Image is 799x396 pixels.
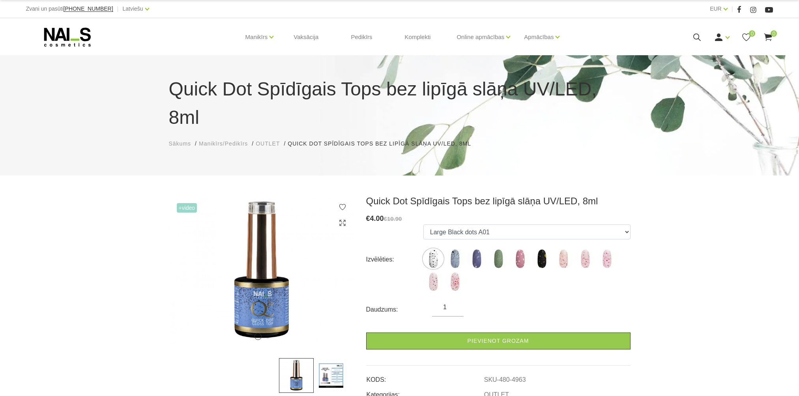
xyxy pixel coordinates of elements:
s: €10.90 [384,215,402,222]
a: Apmācības [524,21,554,53]
div: Zvani un pasūti [26,4,113,14]
span: € [366,215,370,222]
img: ... [423,249,443,269]
a: Online apmācības [457,21,504,53]
a: OUTLET [256,140,280,148]
span: | [732,4,733,14]
img: ... [279,358,314,393]
img: ... [488,249,508,269]
img: ... [575,249,595,269]
span: 4.00 [370,215,384,222]
img: ... [554,249,573,269]
td: KODS: [366,370,484,385]
a: Vaksācija [287,18,325,56]
li: Quick Dot Spīdīgais Tops bez lipīgā slāņa UV/LED, 8ml [288,140,479,148]
img: ... [467,249,487,269]
a: Manikīrs/Pedikīrs [199,140,248,148]
img: ... [445,249,465,269]
button: 2 of 2 [266,334,270,338]
span: 0 [749,30,755,37]
span: | [117,4,119,14]
span: Sākums [169,140,191,147]
button: 1 of 2 [254,333,262,340]
h3: Quick Dot Spīdīgais Tops bez lipīgā slāņa UV/LED, 8ml [366,195,631,207]
h1: Quick Dot Spīdīgais Tops bez lipīgā slāņa UV/LED, 8ml [169,75,631,132]
img: ... [314,358,348,393]
img: ... [169,195,354,346]
img: ... [423,272,443,291]
a: EUR [710,4,722,13]
a: 0 [763,32,773,42]
a: Pedikīrs [344,18,378,56]
a: Komplekti [399,18,437,56]
a: 0 [741,32,751,42]
a: Manikīrs [245,21,268,53]
span: +Video [177,203,197,213]
a: Latviešu [123,4,143,13]
a: Pievienot grozam [366,332,631,349]
span: 0 [771,30,777,37]
img: ... [445,272,465,291]
a: SKU-480-4963 [484,376,526,383]
div: Izvēlēties: [366,253,423,266]
div: Daudzums: [366,303,432,316]
a: Sākums [169,140,191,148]
img: ... [510,249,530,269]
img: ... [597,249,617,269]
span: Manikīrs/Pedikīrs [199,140,248,147]
img: ... [532,249,552,269]
a: [PHONE_NUMBER] [64,6,113,12]
span: OUTLET [256,140,280,147]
